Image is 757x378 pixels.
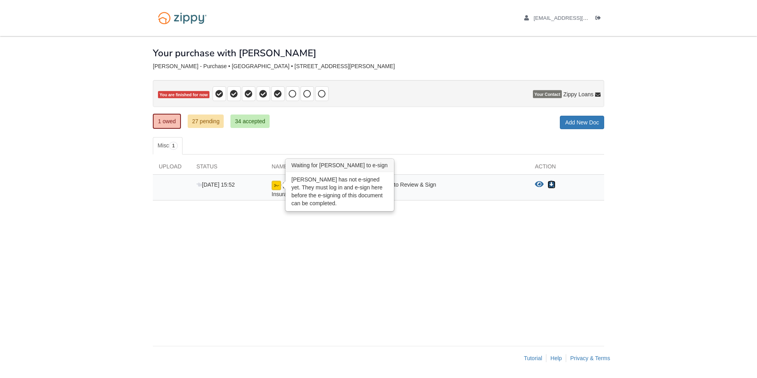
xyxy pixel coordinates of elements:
[595,15,604,23] a: Log out
[560,116,604,129] a: Add New Doc
[533,90,562,98] span: Your Contact
[153,63,604,70] div: [PERSON_NAME] - Purchase • [GEOGRAPHIC_DATA] • [STREET_ADDRESS][PERSON_NAME]
[341,181,529,198] div: [PERSON_NAME] to Review & Sign
[570,355,610,361] a: Privacy & Terms
[550,355,562,361] a: Help
[190,162,266,174] div: Status
[341,162,529,174] div: Description
[524,15,624,23] a: edit profile
[153,114,181,129] a: 1 owed
[153,8,212,28] img: Logo
[529,162,604,174] div: Action
[266,162,341,174] div: Name
[153,137,183,155] a: Misc
[158,91,209,99] span: You are finished for now
[153,48,316,58] h1: Your purchase with [PERSON_NAME]
[272,181,281,190] img: esign
[524,355,542,361] a: Tutorial
[230,115,269,128] a: 34 accepted
[153,162,190,174] div: Upload
[188,115,224,128] a: 27 pending
[535,181,544,189] button: View Antos Insurance Quote
[286,172,394,211] div: [PERSON_NAME] has not e-signed yet. They must log in and e-sign here before the e-signing of this...
[169,142,178,150] span: 1
[563,90,593,98] span: Zippy Loans
[286,159,394,172] h3: Waiting for [PERSON_NAME] to e-sign
[548,181,555,188] a: Download Antos Insurance Quote
[534,15,624,21] span: rawatwar3@gmail.com
[196,181,235,188] span: [DATE] 15:52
